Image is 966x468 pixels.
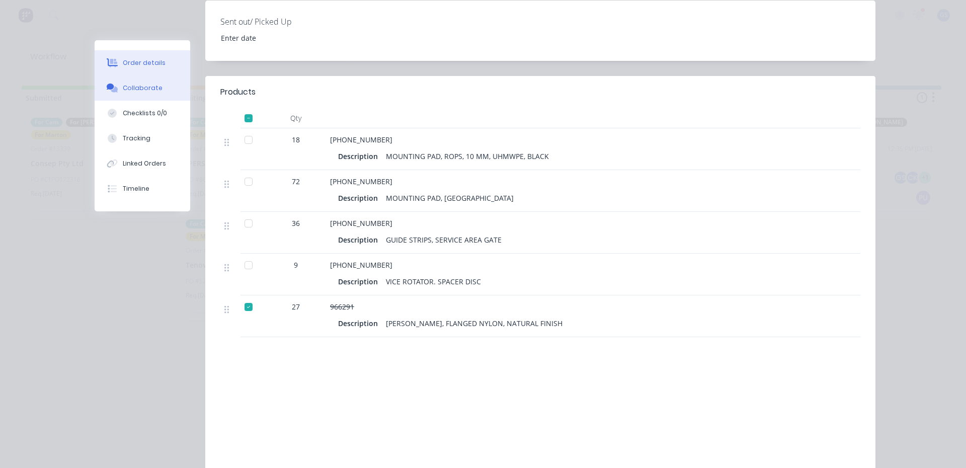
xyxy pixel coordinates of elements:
div: GUIDE STRIPS, SERVICE AREA GATE [382,232,506,247]
div: Order details [123,58,166,67]
div: Linked Orders [123,159,166,168]
label: Sent out/ Picked Up [220,16,346,28]
input: Enter date [214,30,339,45]
button: Checklists 0/0 [95,101,190,126]
div: Description [338,274,382,289]
div: Description [338,316,382,331]
div: Description [338,191,382,205]
span: [PHONE_NUMBER] [330,135,392,144]
div: Qty [266,108,326,128]
div: Tracking [123,134,150,143]
div: Description [338,232,382,247]
span: 9 [294,260,298,270]
div: Description [338,149,382,164]
button: Tracking [95,126,190,151]
span: 36 [292,218,300,228]
div: MOUNTING PAD, ROPS, 10 MM, UHMWPE, BLACK [382,149,553,164]
span: 27 [292,301,300,312]
div: [PERSON_NAME], FLANGED NYLON, NATURAL FINISH [382,316,567,331]
span: [PHONE_NUMBER] [330,260,392,270]
span: 18 [292,134,300,145]
div: Collaborate [123,84,163,93]
button: Linked Orders [95,151,190,176]
span: [PHONE_NUMBER] [330,218,392,228]
span: 966291 [330,302,354,311]
span: 72 [292,176,300,187]
div: Checklists 0/0 [123,109,167,118]
div: Products [220,86,256,98]
div: Timeline [123,184,149,193]
button: Order details [95,50,190,75]
div: MOUNTING PAD, [GEOGRAPHIC_DATA] [382,191,518,205]
button: Timeline [95,176,190,201]
div: VICE ROTATOR. SPACER DISC [382,274,485,289]
button: Collaborate [95,75,190,101]
span: [PHONE_NUMBER] [330,177,392,186]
